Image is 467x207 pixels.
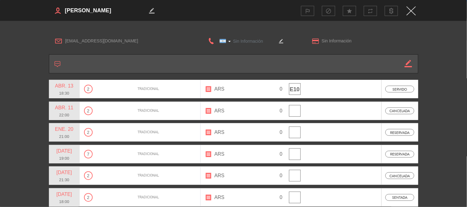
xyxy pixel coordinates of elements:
div: Argentina: +54 [215,38,230,45]
i: receipt [205,150,212,158]
span: 2 [84,193,93,202]
button: Close [407,6,416,15]
span: ARS [215,150,225,158]
span: 0 [280,172,283,180]
i: star [346,8,352,14]
i: receipt [205,85,212,93]
span: 2 [84,85,93,93]
i: block [325,8,332,14]
span: tradicional [138,173,159,179]
span: SERVIDO [385,86,415,92]
i: receipt [205,194,212,201]
span: 2 [84,128,93,137]
span: SENTADA [385,194,415,201]
span: tradicional [138,151,159,157]
button: border_color [405,55,411,73]
span: ARS [215,172,225,180]
span: tradicional [138,108,159,114]
i: border_color [150,8,155,13]
span: 18:30 [51,90,78,96]
span: [DATE] [51,169,78,177]
i: outlined_flag [304,8,311,14]
i: receipt [205,172,212,179]
span: tradicional [138,86,159,92]
span: [EMAIL_ADDRESS][DOMAIN_NAME] [65,37,188,45]
span: abr. 11 [51,104,78,112]
span: 21:30 [51,177,78,183]
span: ARS [215,107,225,115]
span: RESERVADA [385,151,415,158]
i: receipt [205,129,212,136]
span: 0 [280,107,283,115]
span: E10 [289,83,301,95]
span: CANCELADA [385,172,415,179]
span: ARS [215,85,225,93]
span: [DATE] [51,147,78,155]
span: CANCELADA [385,107,415,114]
span: RESERVADA [385,129,415,136]
span: 2 [84,171,93,180]
span: tradicional [138,129,159,135]
img: close2.png [407,6,416,15]
input: Sin Información [215,37,276,45]
span: 0 [280,85,283,93]
span: 2 [84,107,93,115]
span: abr. 13 [51,82,78,90]
i: border_color [405,60,412,67]
span: ARS [215,128,225,136]
span: 7 [84,150,93,158]
span: 0 [280,128,283,136]
span: 22:00 [51,112,78,118]
i: border_color [279,39,283,43]
span: tradicional [138,194,159,201]
span: 0 [280,150,283,158]
span: [DATE] [51,190,78,198]
span: 21:00 [51,133,78,140]
span: 18:00 [51,198,78,205]
span: Sin Información [322,37,412,45]
span: ene. 20 [51,125,78,133]
span: 19:00 [51,155,78,162]
i: repeat [368,8,374,14]
span: 0 [280,193,283,201]
i: receipt [205,107,212,115]
span: ARS [215,193,225,201]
